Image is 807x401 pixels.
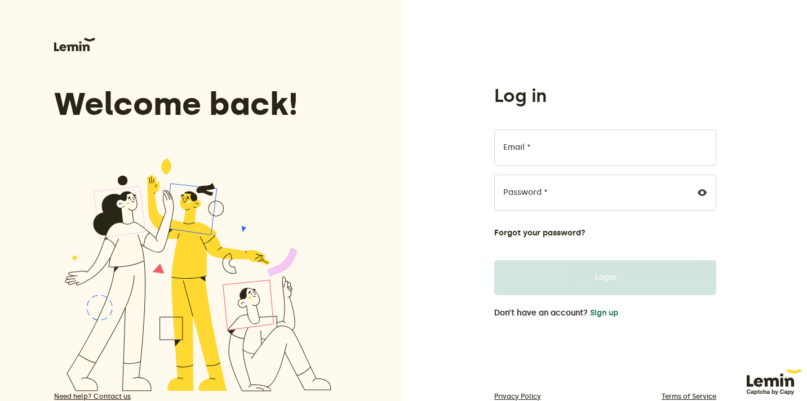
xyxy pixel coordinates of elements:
button: Forgot your password? [494,229,586,238]
img: Lemin logo [54,38,95,51]
a: Terms of Service [662,392,716,401]
img: 63f920f45959a057750d25c1_lem1.svg [747,369,801,395]
a: Privacy Policy [494,392,541,401]
h1: Log in [494,84,547,107]
span: Don’t have an account? [494,309,588,318]
a: Need help? Contact us [54,392,343,401]
label: Password * [503,188,548,197]
button: Sign up [590,309,618,318]
label: Email * [503,143,531,152]
h3: Welcome back! [54,86,343,122]
button: Login [494,260,716,295]
input: Email * [494,130,716,166]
